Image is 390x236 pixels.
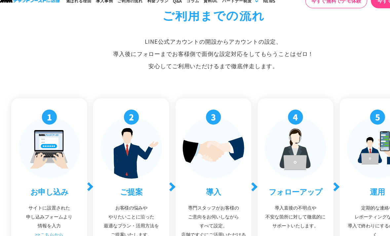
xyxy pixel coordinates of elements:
a: 今すぐお問い合わせ [334,3,385,16]
p: LINE公式アカウントの開設からアカウントの設定、 導入後にフォローまでお客様側で面倒な設定対応をしてもらうことはゼロ！ 安心してご利用いただけるまで徹底伴走します。 [17,40,373,72]
h2: お申し込み [20,173,80,183]
h2: フォローアップ [237,173,298,183]
p: 4 [261,106,274,119]
p: 定期的な連絡や レポーティングなど、 導入で終わりにするのではなく、 継続的に手厚いフォローを 行なっていきます。 [310,188,370,236]
img: ロゴ [5,8,59,11]
a: >>こちらから [38,213,63,218]
h2: ご利用までの流れ [17,14,373,30]
p: サイトに設置された 申し込みフォームより 情報を入力 [20,188,80,220]
h2: ご提案 [92,173,153,183]
p: 導入直後の不明点や 不安な箇所に対して徹底的に サポートいたします。 [237,188,298,212]
p: 専門スタッフがお客様の ご意向をお伺いしながら すべて設定。 店舗ですぐにご活用いただける 状態でお渡しさせていただきます。 [165,188,225,236]
div: パートナー制度 [203,7,229,12]
h2: 導入 [165,173,225,183]
p: 1 [44,106,57,119]
p: 5 [333,106,346,119]
p: 3 [188,106,202,119]
p: 2 [116,106,129,119]
p: お客様の悩みや やりたいことに沿った 最適なプラン・活用方法を ご提案いたします。 [92,188,153,220]
a: 今すぐ無料でデモ体験 [276,3,331,16]
h2: 運用 [310,173,370,183]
